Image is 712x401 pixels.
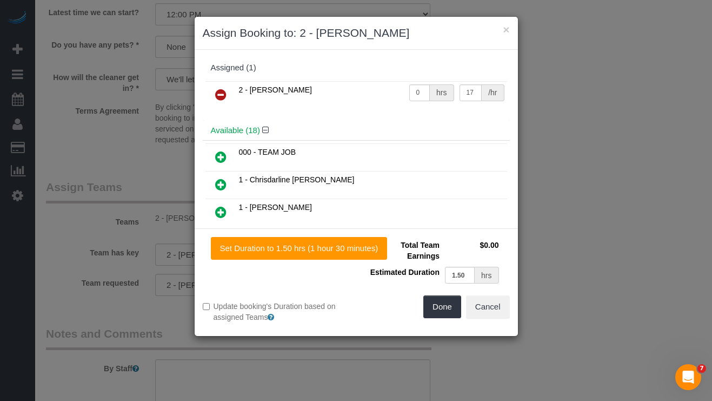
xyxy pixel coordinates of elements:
[482,84,504,101] div: /hr
[697,364,706,373] span: 7
[503,24,509,35] button: ×
[466,295,510,318] button: Cancel
[239,203,312,212] span: 1 - [PERSON_NAME]
[442,237,502,264] td: $0.00
[370,268,440,277] span: Estimated Duration
[203,303,210,310] input: Update booking's Duration based on assigned Teams
[211,126,502,135] h4: Available (18)
[211,63,502,73] div: Assigned (1)
[675,364,701,390] iframe: Intercom live chat
[239,175,355,184] span: 1 - Chrisdarline [PERSON_NAME]
[430,84,454,101] div: hrs
[423,295,461,318] button: Done
[211,237,388,260] button: Set Duration to 1.50 hrs (1 hour 30 minutes)
[239,148,296,156] span: 000 - TEAM JOB
[364,237,442,264] td: Total Team Earnings
[475,267,498,284] div: hrs
[239,86,312,94] span: 2 - [PERSON_NAME]
[203,25,510,41] h3: Assign Booking to: 2 - [PERSON_NAME]
[203,301,348,323] label: Update booking's Duration based on assigned Teams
